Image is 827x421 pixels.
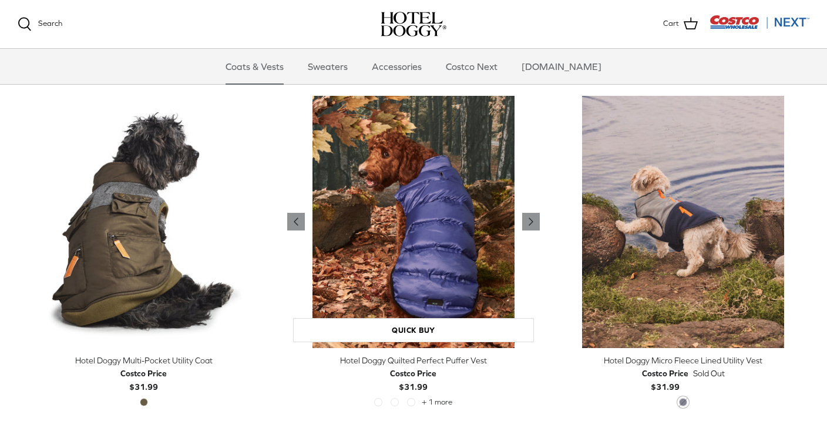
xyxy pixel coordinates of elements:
[120,367,167,391] b: $31.99
[297,49,358,84] a: Sweaters
[18,96,270,348] a: Hotel Doggy Multi-Pocket Utility Coat
[381,12,446,36] img: hoteldoggycom
[215,49,294,84] a: Coats & Vests
[381,12,446,36] a: hoteldoggy.com hoteldoggycom
[511,49,612,84] a: [DOMAIN_NAME]
[287,96,539,348] a: Hotel Doggy Quilted Perfect Puffer Vest
[390,367,436,391] b: $31.99
[642,367,688,391] b: $31.99
[663,18,679,30] span: Cart
[18,354,270,367] div: Hotel Doggy Multi-Pocket Utility Coat
[287,213,305,230] a: Previous
[710,22,809,31] a: Visit Costco Next
[693,367,725,380] span: Sold Out
[663,16,698,32] a: Cart
[18,17,62,31] a: Search
[557,354,809,393] a: Hotel Doggy Micro Fleece Lined Utility Vest Costco Price$31.99 Sold Out
[557,354,809,367] div: Hotel Doggy Micro Fleece Lined Utility Vest
[642,367,688,380] div: Costco Price
[522,213,540,230] a: Previous
[293,318,533,342] a: Quick buy
[287,354,539,367] div: Hotel Doggy Quilted Perfect Puffer Vest
[422,398,452,406] span: + 1 more
[361,49,432,84] a: Accessories
[18,354,270,393] a: Hotel Doggy Multi-Pocket Utility Coat Costco Price$31.99
[710,15,809,29] img: Costco Next
[38,19,62,28] span: Search
[120,367,167,380] div: Costco Price
[287,354,539,393] a: Hotel Doggy Quilted Perfect Puffer Vest Costco Price$31.99
[557,96,809,348] a: Hotel Doggy Micro Fleece Lined Utility Vest
[435,49,508,84] a: Costco Next
[390,367,436,380] div: Costco Price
